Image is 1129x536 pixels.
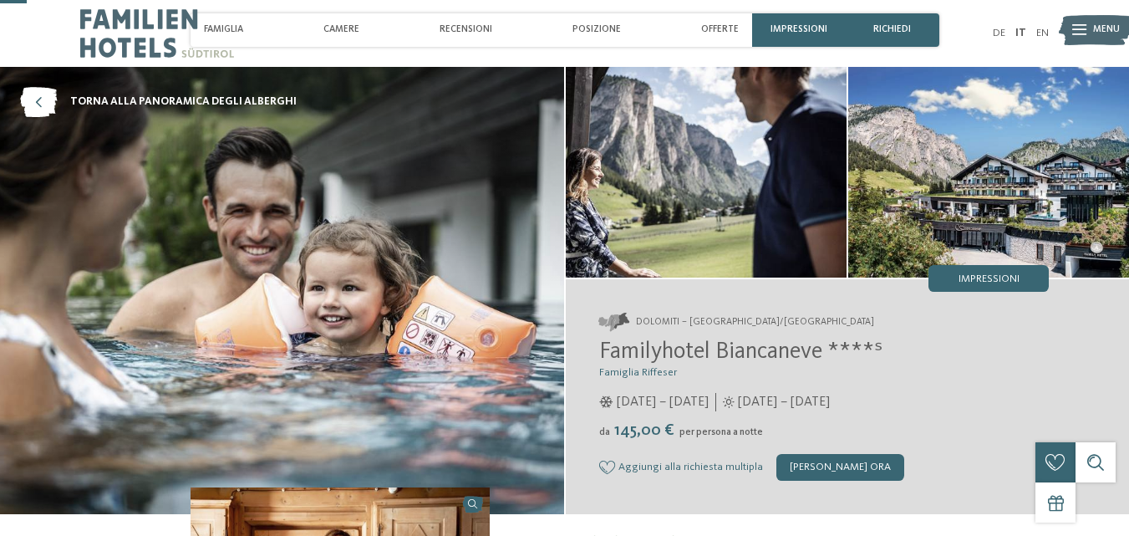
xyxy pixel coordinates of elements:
img: Il nostro family hotel a Selva: una vacanza da favola [566,67,847,278]
span: [DATE] – [DATE] [617,393,709,411]
span: da [599,427,610,437]
span: torna alla panoramica degli alberghi [70,94,297,110]
i: Orari d'apertura estate [723,396,735,408]
a: EN [1036,28,1049,38]
span: per persona a notte [679,427,763,437]
span: Famiglia Riffeser [599,367,677,378]
span: Aggiungi alla richiesta multipla [618,462,763,473]
span: Menu [1093,23,1120,37]
a: IT [1015,28,1026,38]
a: DE [993,28,1005,38]
img: Il nostro family hotel a Selva: una vacanza da favola [848,67,1129,278]
span: Dolomiti – [GEOGRAPHIC_DATA]/[GEOGRAPHIC_DATA] [636,316,874,329]
span: Impressioni [959,274,1020,285]
i: Orari d'apertura inverno [599,396,613,408]
span: Familyhotel Biancaneve ****ˢ [599,340,882,364]
a: torna alla panoramica degli alberghi [20,87,297,117]
span: [DATE] – [DATE] [738,393,830,411]
div: [PERSON_NAME] ora [776,454,904,481]
span: 145,00 € [612,422,678,439]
